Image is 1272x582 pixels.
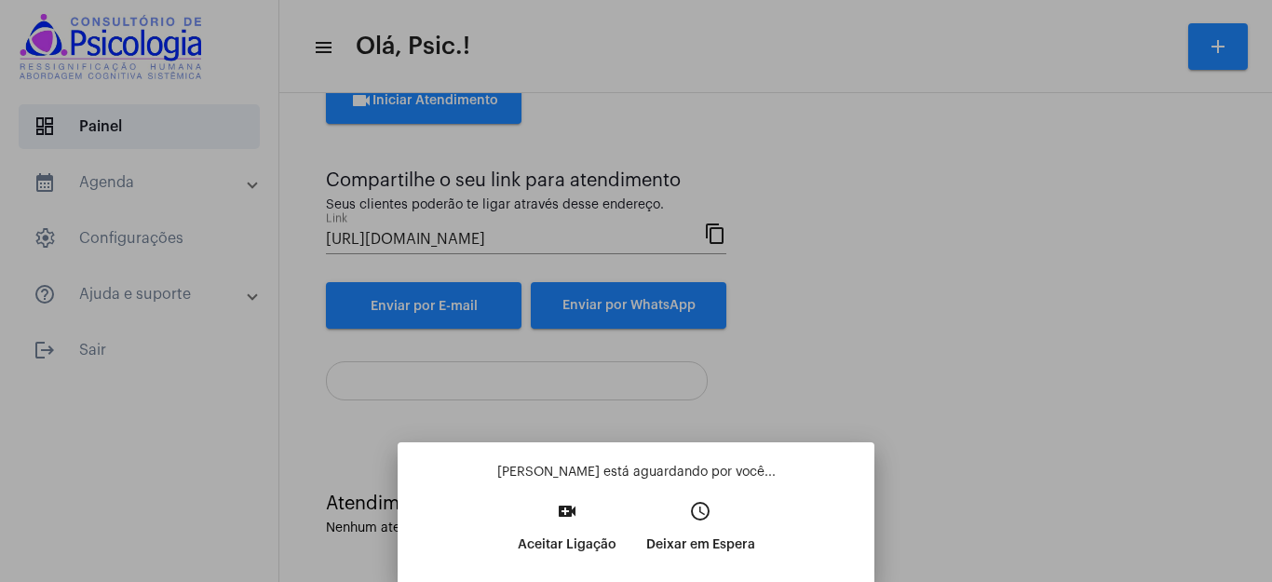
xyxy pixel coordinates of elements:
mat-icon: video_call [556,500,578,522]
button: Aceitar Ligação [503,494,631,575]
mat-icon: access_time [689,500,711,522]
p: Deixar em Espera [646,528,755,562]
p: [PERSON_NAME] está aguardando por você... [413,463,859,481]
p: Aceitar Ligação [518,528,616,562]
button: Deixar em Espera [631,494,770,575]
